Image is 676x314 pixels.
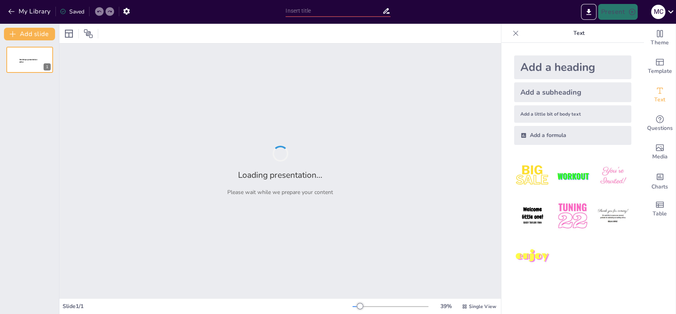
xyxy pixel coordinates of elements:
[644,166,676,195] div: Add charts and graphs
[644,81,676,109] div: Add text boxes
[514,158,551,194] img: 1.jpeg
[227,188,333,196] p: Please wait while we prepare your content
[286,5,382,17] input: Insert title
[648,67,672,76] span: Template
[522,24,636,43] p: Text
[4,28,55,40] button: Add slide
[6,47,53,73] div: 1
[644,138,676,166] div: Add images, graphics, shapes or video
[653,209,667,218] span: Table
[514,55,631,79] div: Add a heading
[554,198,591,234] img: 5.jpeg
[644,109,676,138] div: Get real-time input from your audience
[514,198,551,234] img: 4.jpeg
[644,24,676,52] div: Change the overall theme
[436,303,455,310] div: 39 %
[44,63,51,70] div: 1
[581,4,596,20] button: Export to PowerPoint
[514,126,631,145] div: Add a formula
[651,38,669,47] span: Theme
[19,59,37,63] span: Sendsteps presentation editor
[514,238,551,275] img: 7.jpeg
[60,8,84,15] div: Saved
[84,29,93,38] span: Position
[652,152,668,161] span: Media
[644,52,676,81] div: Add ready made slides
[647,124,673,133] span: Questions
[594,198,631,234] img: 6.jpeg
[651,4,665,20] button: M C
[63,27,75,40] div: Layout
[554,158,591,194] img: 2.jpeg
[514,82,631,102] div: Add a subheading
[63,303,352,310] div: Slide 1 / 1
[654,95,665,104] span: Text
[514,105,631,123] div: Add a little bit of body text
[6,5,54,18] button: My Library
[644,195,676,223] div: Add a table
[594,158,631,194] img: 3.jpeg
[598,4,638,20] button: Present
[651,5,665,19] div: M C
[469,303,496,310] span: Single View
[651,183,668,191] span: Charts
[238,169,322,181] h2: Loading presentation...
